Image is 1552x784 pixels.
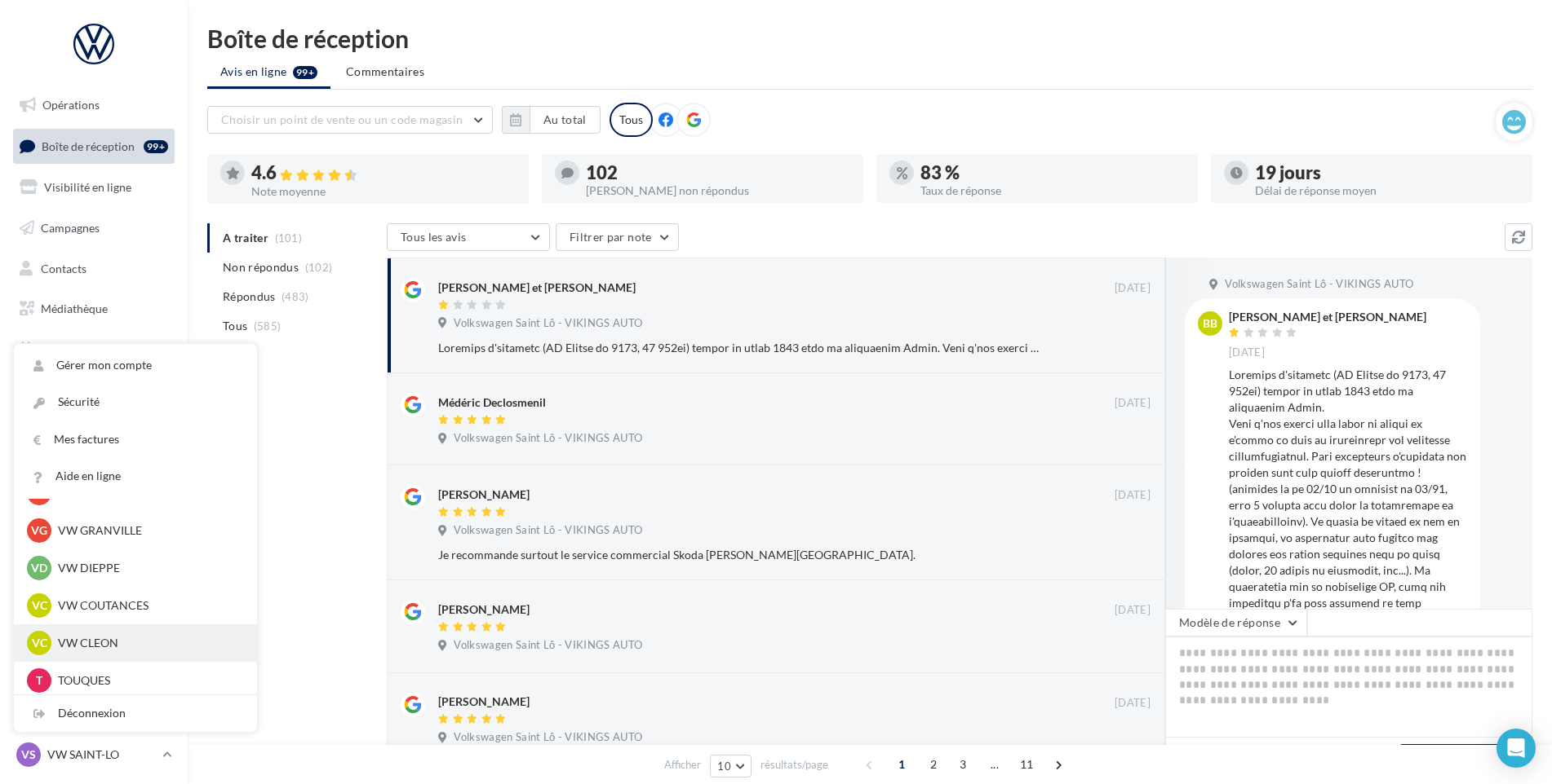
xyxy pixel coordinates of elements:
div: [PERSON_NAME] non répondus [586,185,850,196]
span: Contacts [41,261,86,275]
p: TOUQUES [58,672,237,689]
span: Volkswagen Saint Lô - VIKINGS AUTO [454,638,642,653]
span: Tous les avis [401,230,467,244]
button: Modèle de réponse [1165,609,1307,636]
div: Open Intercom Messenger [1497,729,1536,768]
div: 99+ [144,140,168,153]
span: résultats/page [760,757,828,773]
div: Taux de réponse [920,185,1185,196]
span: 2 [920,751,947,777]
span: (585) [254,319,282,333]
div: [PERSON_NAME] et [PERSON_NAME] [1229,311,1426,323]
button: Choisir un point de vente ou un code magasin [207,106,493,134]
span: Volkswagen Saint Lô - VIKINGS AUTO [1225,277,1413,292]
a: Gérer mon compte [14,347,257,384]
div: Boîte de réception [207,26,1532,51]
a: Sécurité [14,384,257,421]
a: Aide en ligne [14,458,257,495]
p: VW GRANVILLE [58,522,237,539]
span: Volkswagen Saint Lô - VIKINGS AUTO [454,730,642,745]
span: 11 [1013,751,1040,777]
span: VS [21,747,36,763]
span: Non répondus [223,259,299,275]
div: Médéric Declosmenil [438,394,546,411]
p: VW COUTANCES [58,597,237,614]
span: BB [1203,315,1217,332]
span: Volkswagen Saint Lô - VIKINGS AUTO [454,316,642,331]
span: ... [982,751,1008,777]
a: Contacts [10,252,178,286]
div: Délai de réponse moyen [1255,185,1519,196]
span: VC [32,597,47,614]
span: Tous [223,318,247,334]
div: Loremips d'sitametc (AD Elitse do 9173, 47 952ei) tempor in utlab 1843 etdo ma aliquaenim Admin. ... [438,340,1044,356]
div: Je recommande surtout le service commercial Skoda [PERSON_NAME][GEOGRAPHIC_DATA]. [438,547,1044,563]
a: Visibilité en ligne [10,170,178,205]
button: Au total [502,106,601,134]
span: Calendrier [41,342,95,356]
p: VW SAINT-LO [47,747,156,763]
div: Déconnexion [14,695,257,732]
span: VD [31,560,47,576]
button: Filtrer par note [556,223,679,251]
span: [DATE] [1115,488,1151,503]
a: VS VW SAINT-LO [13,739,175,770]
div: [PERSON_NAME] [438,487,530,503]
span: Visibilité en ligne [44,180,131,194]
a: Calendrier [10,333,178,367]
span: (483) [282,290,309,303]
a: PLV et print personnalisable [10,373,178,421]
span: 1 [889,751,915,777]
a: Médiathèque [10,292,178,326]
span: Boîte de réception [42,139,135,152]
div: [PERSON_NAME] [438,694,530,710]
span: 10 [717,760,731,773]
div: 83 % [920,164,1185,182]
span: Volkswagen Saint Lô - VIKINGS AUTO [454,523,642,538]
a: Campagnes [10,211,178,245]
span: Médiathèque [41,302,108,315]
div: Tous [610,103,653,137]
span: VG [31,522,47,539]
span: Répondus [223,288,276,305]
span: [DATE] [1115,603,1151,618]
button: 10 [710,755,752,777]
span: [DATE] [1115,396,1151,411]
a: Campagnes DataOnDemand [10,427,178,475]
p: VW CLEON [58,635,237,651]
span: Volkswagen Saint Lô - VIKINGS AUTO [454,431,642,446]
div: Note moyenne [251,186,516,197]
p: VW DIEPPE [58,560,237,576]
div: 19 jours [1255,164,1519,182]
div: [PERSON_NAME] et [PERSON_NAME] [438,280,636,296]
button: Tous les avis [387,223,550,251]
span: Commentaires [346,64,424,80]
span: [DATE] [1229,346,1265,360]
div: 102 [586,164,850,182]
span: VC [32,635,47,651]
a: Boîte de réception99+ [10,129,178,164]
div: 4.6 [251,164,516,183]
a: Opérations [10,88,178,122]
span: Choisir un point de vente ou un code magasin [221,112,463,126]
span: [DATE] [1115,696,1151,711]
span: 3 [950,751,976,777]
span: [DATE] [1115,281,1151,296]
button: Au total [530,106,601,134]
span: T [36,672,42,689]
div: [PERSON_NAME] [438,601,530,618]
span: (102) [305,261,333,274]
span: Afficher [664,757,701,773]
span: Opérations [42,98,100,112]
span: Campagnes [41,221,100,235]
a: Mes factures [14,421,257,458]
